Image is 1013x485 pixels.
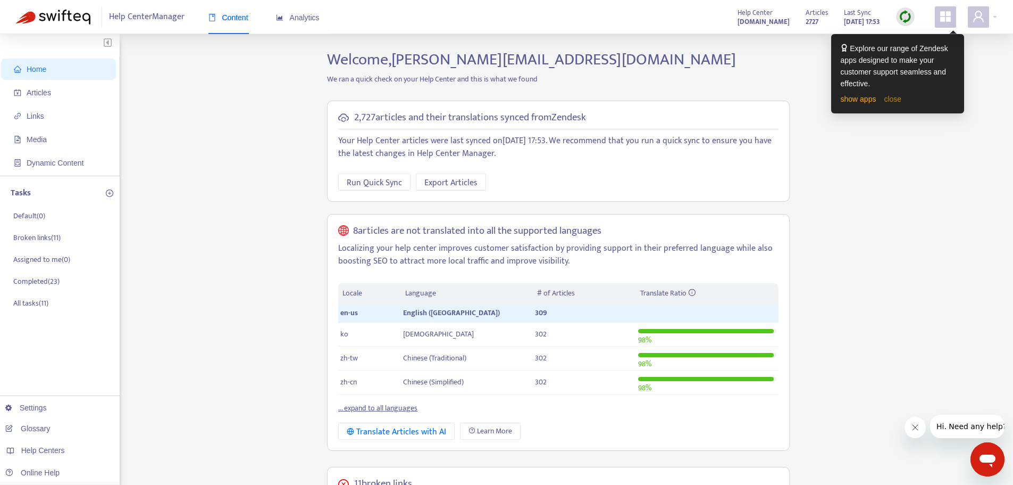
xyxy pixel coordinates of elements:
span: area-chart [276,14,283,21]
th: Language [401,283,533,304]
span: home [14,65,21,73]
span: zh-cn [340,376,357,388]
span: container [14,159,21,167]
h5: 2,727 articles and their translations synced from Zendesk [354,112,586,124]
span: cloud-sync [338,112,349,123]
span: 98 % [638,334,651,346]
strong: [DATE] 17:53 [844,16,880,28]
div: Translate Ratio [640,287,774,299]
span: Help Center [738,7,773,19]
span: Home [27,65,46,73]
strong: 2727 [806,16,818,28]
th: Locale [338,283,401,304]
span: 98 % [638,358,651,370]
span: Content [208,13,248,22]
span: zh-tw [340,352,358,364]
span: [DEMOGRAPHIC_DATA] [403,328,474,340]
button: Translate Articles with AI [338,423,455,440]
p: Localizing your help center improves customer satisfaction by providing support in their preferre... [338,242,778,268]
a: Glossary [5,424,50,433]
span: appstore [939,10,952,23]
p: Broken links ( 11 ) [13,232,61,243]
a: Online Help [5,468,60,477]
span: Links [27,112,44,120]
iframe: Close message [905,417,926,438]
p: Default ( 0 ) [13,210,45,221]
span: Articles [27,88,51,97]
span: Last Sync [844,7,871,19]
span: 98 % [638,382,651,394]
div: Translate Articles with AI [347,425,446,439]
a: [DOMAIN_NAME] [738,15,790,28]
span: English ([GEOGRAPHIC_DATA]) [403,307,500,319]
a: ... expand to all languages [338,402,417,414]
p: Tasks [11,187,31,200]
span: Chinese (Traditional) [403,352,466,364]
span: Help Center Manager [109,7,185,27]
span: ko [340,328,348,340]
span: account-book [14,89,21,96]
span: Export Articles [424,176,478,190]
th: # of Articles [533,283,635,304]
span: Dynamic Content [27,159,83,167]
img: sync.dc5367851b00ba804db3.png [899,10,912,23]
button: Run Quick Sync [338,174,411,191]
span: en-us [340,307,358,319]
a: show apps [841,95,876,103]
span: Help Centers [21,446,65,455]
span: 302 [535,376,547,388]
a: Settings [5,404,47,412]
span: Hi. Need any help? [6,7,77,16]
span: Welcome, [PERSON_NAME][EMAIL_ADDRESS][DOMAIN_NAME] [327,46,736,73]
button: Export Articles [416,174,486,191]
span: Chinese (Simplified) [403,376,464,388]
p: All tasks ( 11 ) [13,298,48,309]
span: global [338,225,349,237]
span: book [208,14,216,21]
span: Learn More [477,425,512,437]
span: Articles [806,7,828,19]
div: Explore our range of Zendesk apps designed to make your customer support seamless and effective. [841,43,955,89]
span: Analytics [276,13,320,22]
img: Swifteq [16,10,90,24]
iframe: Message from company [930,415,1004,438]
a: close [884,95,901,103]
a: Learn More [460,423,521,440]
span: user [972,10,985,23]
p: Assigned to me ( 0 ) [13,254,70,265]
span: 302 [535,328,547,340]
h5: 8 articles are not translated into all the supported languages [353,225,601,237]
strong: [DOMAIN_NAME] [738,16,790,28]
span: 302 [535,352,547,364]
span: Media [27,135,47,144]
span: file-image [14,136,21,143]
p: We ran a quick check on your Help Center and this is what we found [319,73,798,85]
span: link [14,112,21,120]
span: Run Quick Sync [347,176,402,190]
span: 309 [535,307,547,319]
iframe: Button to launch messaging window [970,442,1004,476]
p: Your Help Center articles were last synced on [DATE] 17:53 . We recommend that you run a quick sy... [338,135,778,160]
p: Completed ( 23 ) [13,276,60,287]
span: plus-circle [106,190,113,197]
